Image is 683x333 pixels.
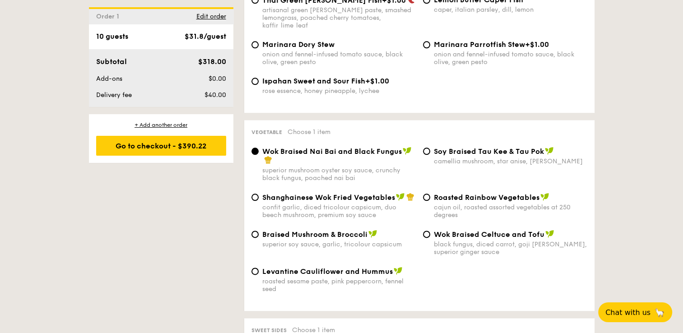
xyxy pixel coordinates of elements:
input: Ispahan Sweet and Sour Fish+$1.00rose essence, honey pineapple, lychee [251,78,259,85]
img: icon-vegan.f8ff3823.svg [545,230,554,238]
div: camellia mushroom, star anise, [PERSON_NAME] [434,157,587,165]
button: Chat with us🦙 [598,302,672,322]
span: Shanghainese Wok Fried Vegetables [262,193,395,202]
span: Subtotal [96,57,127,66]
span: 🦙 [654,307,665,318]
span: Order 1 [96,13,123,20]
span: Delivery fee [96,91,132,99]
span: Add-ons [96,75,122,83]
span: ⁠Soy Braised Tau Kee & Tau Pok [434,147,544,156]
span: +$1.00 [365,77,389,85]
span: Chat with us [605,308,650,317]
input: Levantine Cauliflower and Hummusroasted sesame paste, pink peppercorn, fennel seed [251,268,259,275]
img: icon-vegan.f8ff3823.svg [403,147,412,155]
div: artisanal green [PERSON_NAME] paste, smashed lemongrass, poached cherry tomatoes, kaffir lime leaf [262,6,416,29]
span: Edit order [196,13,226,20]
input: Marinara Dory Stewonion and fennel-infused tomato sauce, black olive, green pesto [251,41,259,48]
span: Wok Braised Nai Bai and Black Fungus [262,147,402,156]
img: icon-vegan.f8ff3823.svg [368,230,377,238]
span: Choose 1 item [288,128,330,136]
span: $40.00 [204,91,226,99]
div: superior soy sauce, garlic, tricolour capsicum [262,240,416,248]
span: $318.00 [198,57,226,66]
input: Roasted Rainbow Vegetablescajun oil, roasted assorted vegetables at 250 degrees [423,194,430,201]
input: ⁠Soy Braised Tau Kee & Tau Pokcamellia mushroom, star anise, [PERSON_NAME] [423,148,430,155]
span: $0.00 [208,75,226,83]
div: rose essence, honey pineapple, lychee [262,87,416,95]
img: icon-chef-hat.a58ddaea.svg [406,193,414,201]
div: 10 guests [96,31,128,42]
img: icon-vegan.f8ff3823.svg [396,193,405,201]
div: roasted sesame paste, pink peppercorn, fennel seed [262,277,416,293]
span: Marinara Parrotfish Stew [434,40,525,49]
img: icon-vegan.f8ff3823.svg [545,147,554,155]
span: Braised Mushroom & Broccoli [262,230,367,239]
div: onion and fennel-infused tomato sauce, black olive, green pesto [262,51,416,66]
div: superior mushroom oyster soy sauce, crunchy black fungus, poached nai bai [262,166,416,182]
span: Marinara Dory Stew [262,40,335,49]
span: Ispahan Sweet and Sour Fish [262,77,365,85]
span: Roasted Rainbow Vegetables [434,193,539,202]
input: Wok Braised Celtuce and Tofublack fungus, diced carrot, goji [PERSON_NAME], superior ginger sauce [423,231,430,238]
div: + Add another order [96,121,226,129]
div: black fungus, diced carrot, goji [PERSON_NAME], superior ginger sauce [434,240,587,256]
img: icon-chef-hat.a58ddaea.svg [264,156,272,164]
div: $31.8/guest [185,31,226,42]
img: icon-vegan.f8ff3823.svg [394,267,403,275]
input: Braised Mushroom & Broccolisuperior soy sauce, garlic, tricolour capsicum [251,231,259,238]
input: Marinara Parrotfish Stew+$1.00onion and fennel-infused tomato sauce, black olive, green pesto [423,41,430,48]
span: Wok Braised Celtuce and Tofu [434,230,544,239]
span: Vegetable [251,129,282,135]
div: onion and fennel-infused tomato sauce, black olive, green pesto [434,51,587,66]
input: Shanghainese Wok Fried Vegetablesconfit garlic, diced tricolour capsicum, duo beech mushroom, pre... [251,194,259,201]
div: confit garlic, diced tricolour capsicum, duo beech mushroom, premium soy sauce [262,203,416,219]
div: Go to checkout - $390.22 [96,136,226,156]
div: cajun oil, roasted assorted vegetables at 250 degrees [434,203,587,219]
span: +$1.00 [525,40,549,49]
span: Levantine Cauliflower and Hummus [262,267,393,276]
img: icon-vegan.f8ff3823.svg [540,193,549,201]
input: Wok Braised Nai Bai and Black Fungussuperior mushroom oyster soy sauce, crunchy black fungus, poa... [251,148,259,155]
div: caper, italian parsley, dill, lemon [434,6,587,14]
